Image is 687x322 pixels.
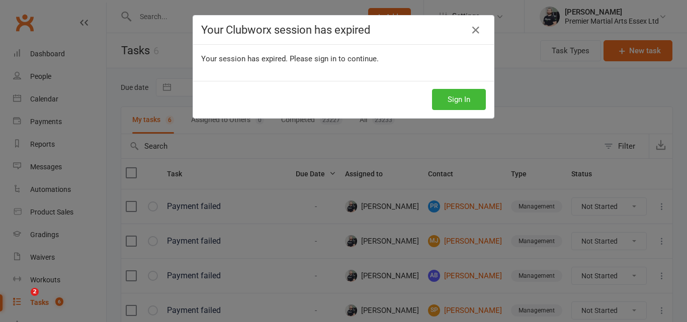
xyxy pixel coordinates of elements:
[10,288,34,312] iframe: Intercom live chat
[201,24,486,36] h4: Your Clubworx session has expired
[468,22,484,38] a: Close
[31,288,39,296] span: 2
[432,89,486,110] button: Sign In
[201,54,379,63] span: Your session has expired. Please sign in to continue.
